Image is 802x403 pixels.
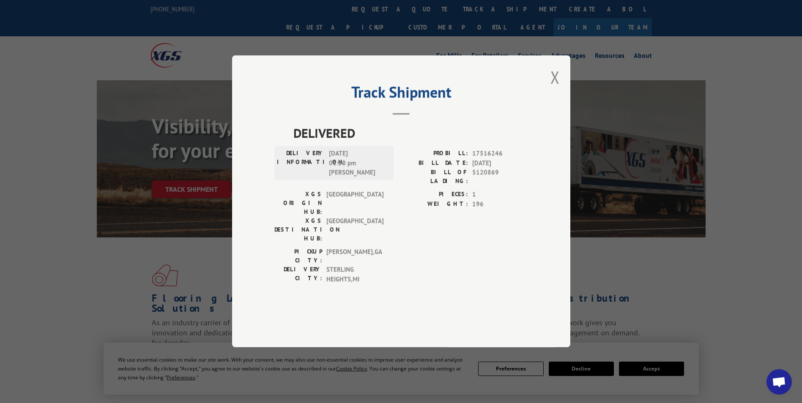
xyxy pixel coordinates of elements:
span: [PERSON_NAME] , GA [326,248,383,265]
button: Close modal [550,66,560,88]
label: XGS ORIGIN HUB: [274,190,322,217]
span: 5120869 [472,168,528,186]
span: [DATE] [472,158,528,168]
label: DELIVERY INFORMATION: [277,149,325,178]
span: 17516246 [472,149,528,159]
div: Open chat [766,369,792,395]
label: PIECES: [401,190,468,200]
span: STERLING HEIGHTS , MI [326,265,383,284]
span: 1 [472,190,528,200]
span: [GEOGRAPHIC_DATA] [326,217,383,243]
label: XGS DESTINATION HUB: [274,217,322,243]
span: [GEOGRAPHIC_DATA] [326,190,383,217]
label: BILL OF LADING: [401,168,468,186]
label: BILL DATE: [401,158,468,168]
label: PICKUP CITY: [274,248,322,265]
span: 196 [472,199,528,209]
span: DELIVERED [293,124,528,143]
label: PROBILL: [401,149,468,159]
label: DELIVERY CITY: [274,265,322,284]
span: [DATE] 01:30 pm [PERSON_NAME] [329,149,386,178]
label: WEIGHT: [401,199,468,209]
h2: Track Shipment [274,86,528,102]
